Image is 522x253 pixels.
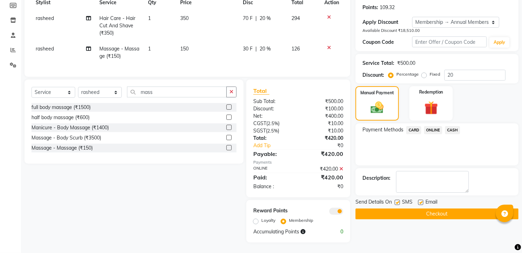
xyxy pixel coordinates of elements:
div: Payments [253,159,343,165]
span: 2.5% [267,128,278,134]
span: 1 [148,15,151,21]
button: Apply [489,37,509,48]
div: Coupon Code [362,39,412,46]
div: Discount: [362,71,384,79]
label: Percentage [396,71,419,77]
a: Add Tip [248,142,307,149]
div: Massage - Body Scurb (₹3500) [31,134,101,142]
span: 2.5% [268,121,278,126]
span: Send Details On [355,198,392,207]
img: _cash.svg [367,100,388,115]
div: Available Discount ₹18,510.00 [362,28,512,34]
span: 150 [180,46,189,52]
div: ONLINE [248,165,298,173]
div: Description: [362,175,390,182]
div: 0 [323,228,348,235]
div: ₹400.00 [298,112,349,120]
span: 350 [180,15,189,21]
span: 30 F [243,45,253,53]
span: CASH [445,126,460,134]
span: Payment Methods [362,126,403,134]
div: ( ) [248,120,298,127]
div: Service Total: [362,60,394,67]
img: _gift.svg [420,100,442,116]
span: Hair Care - Hair Cut And Shave (₹350) [99,15,135,36]
div: Paid: [248,173,298,182]
div: ₹420.00 [298,173,349,182]
label: Fixed [430,71,440,77]
input: Enter Offer / Coupon Code [412,36,487,47]
span: 20 % [260,15,271,22]
span: Massage - Massage (₹150) [99,46,139,59]
div: ₹500.00 [298,98,349,105]
div: Apply Discount [362,19,412,26]
div: full body massage (₹1500) [31,104,91,111]
span: ONLINE [424,126,442,134]
div: Manicure - Body Massage (₹1400) [31,124,109,131]
div: half body massage (₹600) [31,114,90,121]
div: ₹420.00 [298,165,349,173]
div: Balance : [248,183,298,190]
div: ₹420.00 [298,135,349,142]
div: Reward Points [248,207,298,215]
div: Discount: [248,105,298,112]
div: Points: [362,4,378,11]
span: 20 % [260,45,271,53]
div: Massage - Massage (₹150) [31,144,93,152]
span: SGST [253,128,266,134]
span: SMS [402,198,412,207]
span: Email [425,198,437,207]
div: Net: [248,112,298,120]
label: Loyalty [261,217,275,224]
label: Membership [289,217,313,224]
div: ₹0 [298,183,349,190]
div: Sub Total: [248,98,298,105]
span: | [255,15,257,22]
label: Redemption [419,89,443,95]
div: Payable: [248,150,298,158]
span: CGST [253,120,266,126]
div: ₹10.00 [298,120,349,127]
div: 109.32 [380,4,395,11]
span: rasheed [36,46,54,52]
div: Accumulating Points [248,228,324,235]
div: ₹0 [307,142,349,149]
div: ₹100.00 [298,105,349,112]
input: Search or Scan [127,87,227,97]
div: ₹500.00 [397,60,415,67]
span: Total [253,87,269,95]
div: ₹10.00 [298,127,349,135]
button: Checkout [355,208,519,219]
div: Total: [248,135,298,142]
span: 1 [148,46,151,52]
span: 126 [291,46,300,52]
span: | [255,45,257,53]
span: 294 [291,15,300,21]
label: Manual Payment [360,90,394,96]
div: ₹420.00 [298,150,349,158]
span: CARD [406,126,421,134]
div: ( ) [248,127,298,135]
span: 70 F [243,15,253,22]
span: rasheed [36,15,54,21]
